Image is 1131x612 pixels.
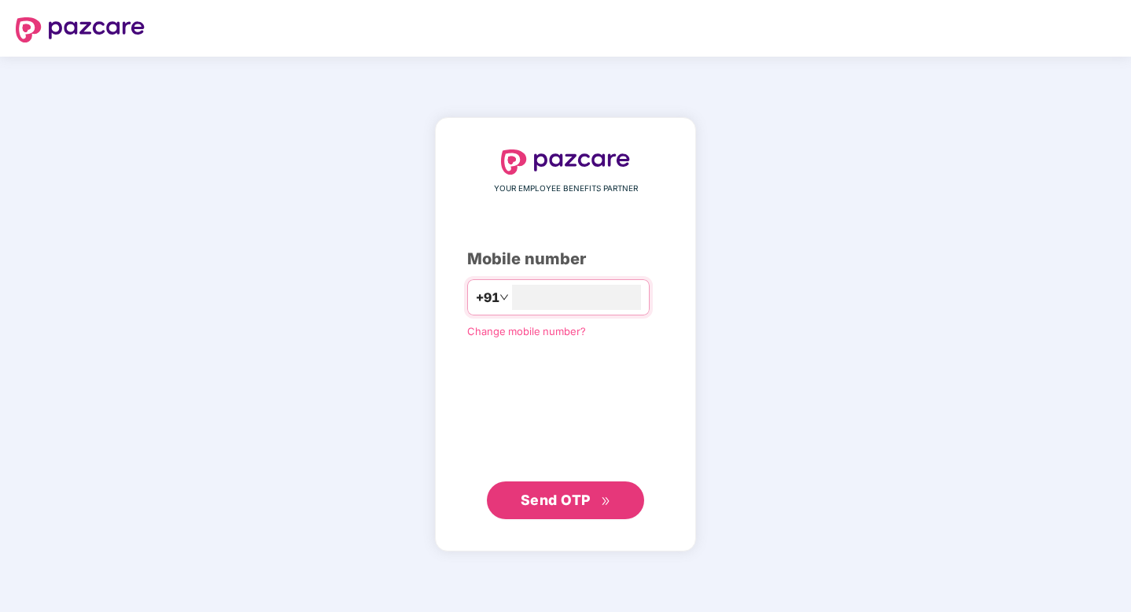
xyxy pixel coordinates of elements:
[501,149,630,175] img: logo
[487,481,644,519] button: Send OTPdouble-right
[467,325,586,337] a: Change mobile number?
[494,182,638,195] span: YOUR EMPLOYEE BENEFITS PARTNER
[476,288,499,308] span: +91
[467,247,664,271] div: Mobile number
[521,492,591,508] span: Send OTP
[601,496,611,507] span: double-right
[16,17,145,42] img: logo
[499,293,509,302] span: down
